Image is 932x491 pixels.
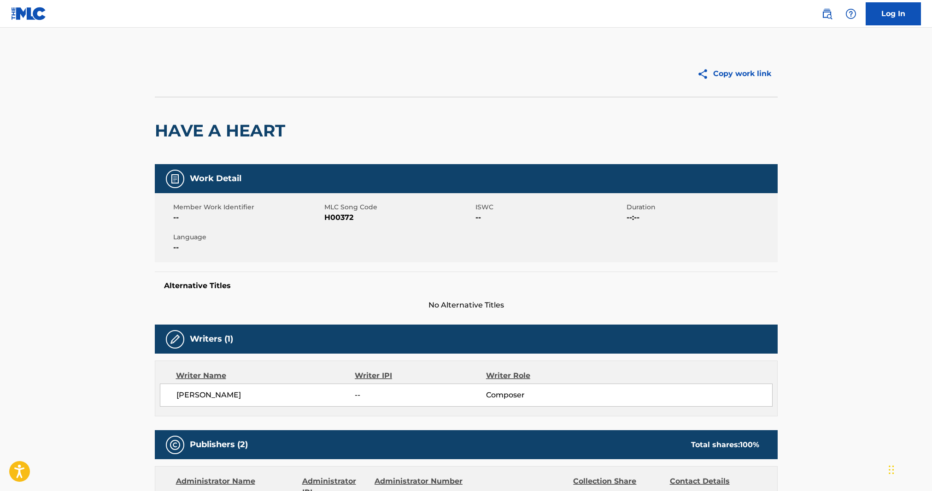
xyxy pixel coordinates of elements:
span: [PERSON_NAME] [176,390,355,401]
span: 100 % [740,440,759,449]
h5: Publishers (2) [190,439,248,450]
button: Copy work link [691,62,778,85]
div: Writer Role [486,370,605,381]
div: Total shares: [691,439,759,450]
span: -- [173,212,322,223]
img: search [821,8,832,19]
div: Writer IPI [355,370,486,381]
a: Public Search [818,5,836,23]
span: Duration [627,202,775,212]
span: No Alternative Titles [155,300,778,311]
span: Language [173,232,322,242]
span: Member Work Identifier [173,202,322,212]
span: ISWC [475,202,624,212]
div: Help [842,5,860,23]
img: Work Detail [170,173,181,184]
a: Log In [866,2,921,25]
h2: HAVE A HEART [155,120,290,141]
span: Composer [486,390,605,401]
iframe: Chat Widget [886,447,932,491]
iframe: Resource Center [906,333,932,408]
h5: Alternative Titles [164,281,768,290]
span: --:-- [627,212,775,223]
img: Writers [170,334,181,345]
h5: Work Detail [190,173,241,184]
img: Publishers [170,439,181,450]
div: Drag [889,456,894,484]
span: -- [355,390,486,401]
span: H00372 [324,212,473,223]
div: Writer Name [176,370,355,381]
img: Copy work link [697,68,713,80]
span: -- [475,212,624,223]
img: help [845,8,856,19]
span: MLC Song Code [324,202,473,212]
h5: Writers (1) [190,334,233,344]
span: -- [173,242,322,253]
img: MLC Logo [11,7,47,20]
